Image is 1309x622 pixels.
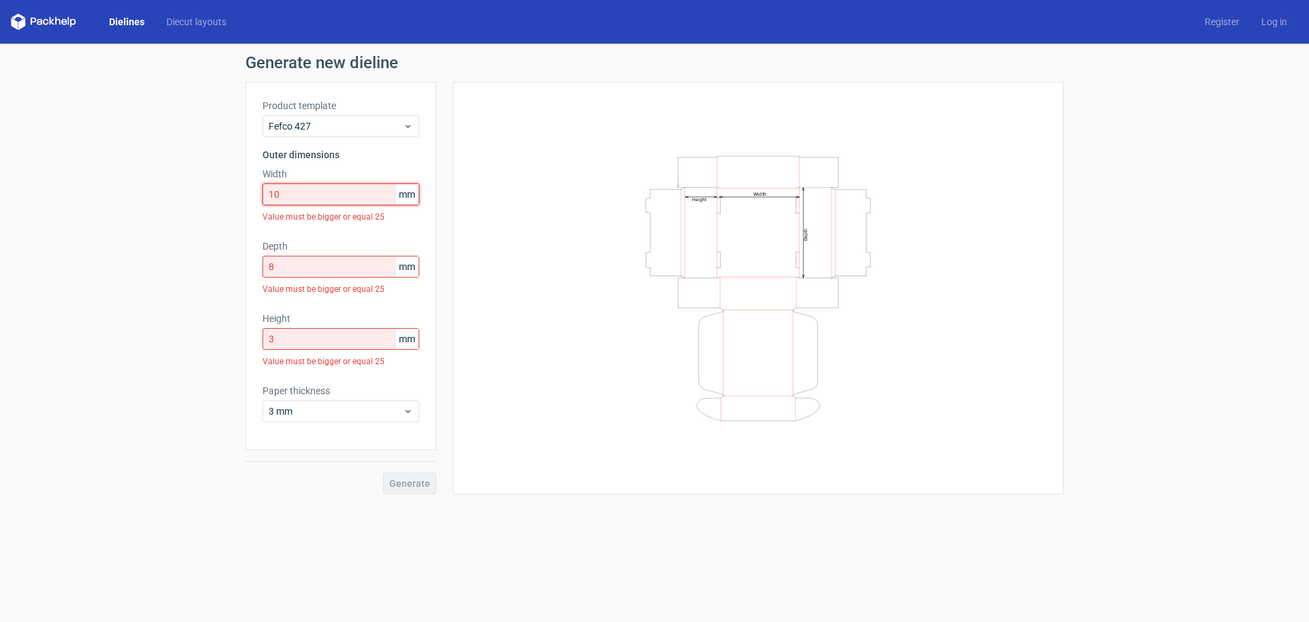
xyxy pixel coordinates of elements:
h1: Generate new dieline [245,55,1064,71]
label: Depth [262,239,419,253]
a: Dielines [98,15,155,29]
label: Width [262,167,419,181]
label: Paper thickness [262,384,419,398]
label: Product template [262,99,419,113]
h3: Outer dimensions [262,148,419,162]
text: Height [692,196,706,202]
span: 3 mm [269,404,403,418]
text: Depth [803,228,809,240]
div: Value must be bigger or equal 25 [262,350,419,373]
a: Log in [1250,15,1298,29]
a: Register [1194,15,1250,29]
div: Value must be bigger or equal 25 [262,205,419,228]
label: Height [262,312,419,325]
div: Value must be bigger or equal 25 [262,278,419,301]
span: mm [395,329,419,349]
text: Width [753,190,766,196]
span: mm [395,184,419,205]
span: Fefco 427 [269,119,403,133]
span: mm [395,256,419,277]
a: Diecut layouts [155,15,237,29]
